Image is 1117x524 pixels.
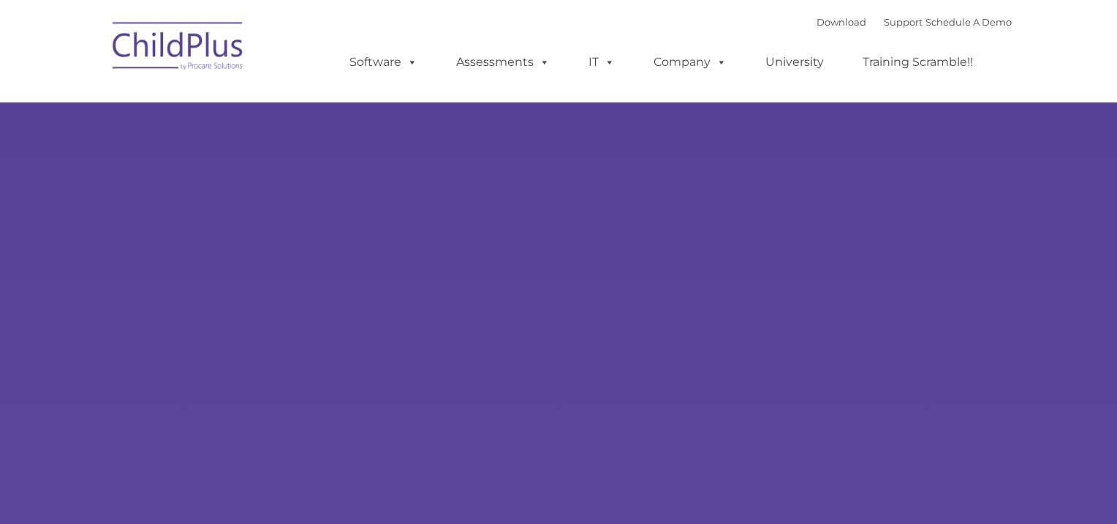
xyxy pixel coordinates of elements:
[574,48,629,77] a: IT
[442,48,564,77] a: Assessments
[335,48,432,77] a: Software
[751,48,838,77] a: University
[639,48,741,77] a: Company
[848,48,988,77] a: Training Scramble!!
[817,16,1012,28] font: |
[817,16,866,28] a: Download
[884,16,923,28] a: Support
[105,12,251,85] img: ChildPlus by Procare Solutions
[925,16,1012,28] a: Schedule A Demo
